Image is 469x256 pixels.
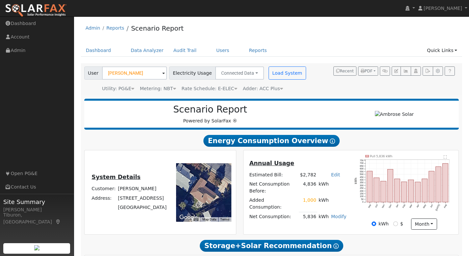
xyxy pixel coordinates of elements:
text: 550 [360,170,364,173]
a: Edit [331,172,340,177]
div: [PERSON_NAME] [3,206,70,213]
button: Map Data [202,217,216,222]
rect: onclick="" [374,178,379,202]
a: Help Link [445,66,455,76]
td: Net Consumption Before: [248,180,299,196]
span: Site Summary [3,197,70,206]
rect: onclick="" [443,164,448,202]
rect: onclick="" [436,166,441,202]
u: System Details [91,174,141,180]
a: Quick Links [422,44,462,57]
a: Modify [331,214,347,219]
div: Metering: NBT [140,85,176,92]
text: 250 [360,187,364,189]
td: [GEOGRAPHIC_DATA] [117,203,168,212]
button: Edit User [392,66,401,76]
td: Added Consumption: [248,196,299,212]
button: Export Interval Data [423,66,433,76]
img: Ambrose Solar [375,111,414,118]
h2: Scenario Report [91,104,329,115]
td: 1,000 [299,196,317,212]
text: Mar [409,204,413,208]
button: PDF [358,66,378,76]
div: Utility: PG&E [102,85,134,92]
text: Jun [430,204,433,208]
td: [STREET_ADDRESS] [117,193,168,203]
text: 750 [360,159,364,162]
text: May [423,204,427,209]
div: Powered by SolarFax ® [88,104,333,124]
a: Scenario Report [131,24,184,32]
rect: onclick="" [367,171,373,202]
text: 400 [360,179,364,181]
u: Annual Usage [249,160,294,166]
text: 700 [360,162,364,164]
text: 300 [360,184,364,187]
text: Aug [443,204,447,208]
td: Customer: [91,184,117,193]
span: [PERSON_NAME] [424,6,462,11]
text:  [444,155,447,159]
button: Keyboard shortcuts [194,217,198,222]
a: Users [211,44,234,57]
img: Google [178,213,199,222]
text: Oct [375,204,378,208]
button: Login As [411,66,421,76]
i: Show Help [330,139,335,144]
text: 450 [360,176,364,178]
input: kWh [372,221,376,226]
td: kWh [317,196,330,212]
text: Nov [381,204,385,208]
text: 350 [360,181,364,184]
span: User [84,66,102,80]
text: Apr [416,204,420,208]
rect: onclick="" [429,171,434,202]
a: Data Analyzer [126,44,169,57]
input: $ [393,221,398,226]
img: retrieve [34,245,39,250]
button: month [411,218,437,230]
td: Net Consumption: [248,212,299,221]
div: Adder: ACC Plus [243,85,283,92]
span: Storage+Solar Recommendation [200,240,343,252]
img: SolarFax [5,4,67,17]
button: Multi-Series Graph [401,66,411,76]
text: 500 [360,173,364,175]
text: 650 [360,165,364,167]
text: [DATE] [435,204,440,211]
a: Reports [244,44,272,57]
span: Electricity Usage [169,66,216,80]
text: Pull 5,836 kWh [370,154,393,158]
text: 600 [360,167,364,170]
text: 150 [360,192,364,195]
label: kWh [378,220,389,227]
button: Recent [333,66,356,76]
text: 50 [361,198,364,200]
a: Audit Trail [169,44,201,57]
rect: onclick="" [408,180,414,202]
text: kWh [354,177,357,184]
a: Map [55,219,61,224]
text: 200 [360,190,364,192]
td: Estimated Bill: [248,170,299,179]
span: Alias: HETOUC [182,86,237,91]
rect: onclick="" [395,179,400,202]
input: Select a User [102,66,167,80]
text: 0 [362,201,364,203]
button: Load System [269,66,306,80]
span: Energy Consumption Overview [203,135,340,147]
text: Feb [402,204,406,208]
a: Admin [86,25,100,31]
button: Connected Data [215,66,264,80]
a: Open this area in Google Maps (opens a new window) [178,213,199,222]
span: PDF [361,69,373,73]
td: Address: [91,193,117,203]
td: 5,836 [299,212,317,221]
text: Dec [388,204,392,208]
td: $2,782 [299,170,317,179]
button: Settings [433,66,443,76]
td: 4,836 [299,180,317,196]
rect: onclick="" [415,182,421,202]
a: Dashboard [81,44,116,57]
td: kWh [317,180,348,196]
